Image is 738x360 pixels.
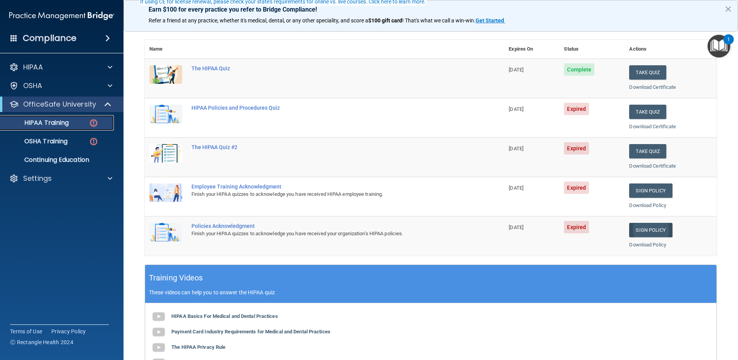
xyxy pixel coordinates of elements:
p: Continuing Education [5,156,110,164]
h5: Training Videos [149,271,203,285]
div: Finish your HIPAA quizzes to acknowledge you have received HIPAA employee training. [191,190,465,199]
a: HIPAA [9,63,112,72]
a: Download Policy [629,242,666,248]
th: Name [145,40,187,59]
span: [DATE] [509,106,523,112]
h4: Compliance [23,33,76,44]
p: HIPAA Training [5,119,69,127]
a: Privacy Policy [51,328,86,335]
img: gray_youtube_icon.38fcd6cc.png [151,324,166,340]
a: OSHA [9,81,112,90]
span: [DATE] [509,185,523,191]
span: Ⓒ Rectangle Health 2024 [10,338,73,346]
div: Finish your HIPAA quizzes to acknowledge you have received your organization’s HIPAA policies. [191,229,465,238]
div: HIPAA Policies and Procedures Quiz [191,105,465,111]
img: gray_youtube_icon.38fcd6cc.png [151,340,166,355]
th: Status [559,40,625,59]
span: [DATE] [509,146,523,151]
img: PMB logo [9,8,114,24]
p: Settings [23,174,52,183]
a: Get Started [476,17,505,24]
button: Take Quiz [629,144,666,158]
th: Expires On [504,40,559,59]
p: OSHA Training [5,138,68,145]
button: Take Quiz [629,65,666,80]
b: The HIPAA Privacy Rule [171,344,225,350]
a: OfficeSafe University [9,100,112,109]
b: Payment Card Industry Requirements for Medical and Dental Practices [171,329,330,335]
p: OfficeSafe University [23,100,96,109]
span: Expired [564,221,589,233]
strong: $100 gift card [368,17,402,24]
strong: Get Started [476,17,504,24]
span: Expired [564,103,589,115]
th: Actions [625,40,717,59]
div: 1 [727,39,730,49]
a: Settings [9,174,112,183]
div: Policies Acknowledgment [191,223,465,229]
img: danger-circle.6113f641.png [89,137,98,146]
button: Take Quiz [629,105,666,119]
span: Expired [564,142,589,155]
span: Complete [564,63,594,76]
p: HIPAA [23,63,43,72]
a: Sign Policy [629,183,672,198]
a: Download Certificate [629,124,676,129]
button: Close [724,3,732,15]
div: The HIPAA Quiz #2 [191,144,465,150]
button: Open Resource Center, 1 new notification [708,35,730,58]
img: gray_youtube_icon.38fcd6cc.png [151,309,166,324]
span: [DATE] [509,67,523,73]
a: Terms of Use [10,328,42,335]
a: Download Certificate [629,84,676,90]
a: Download Policy [629,202,666,208]
a: Download Certificate [629,163,676,169]
span: ! That's what we call a win-win. [402,17,476,24]
span: Expired [564,182,589,194]
div: Employee Training Acknowledgment [191,183,465,190]
b: HIPAA Basics For Medical and Dental Practices [171,313,278,319]
span: [DATE] [509,224,523,230]
a: Sign Policy [629,223,672,237]
p: OSHA [23,81,42,90]
img: danger-circle.6113f641.png [89,118,98,128]
div: The HIPAA Quiz [191,65,465,71]
span: Refer a friend at any practice, whether it's medical, dental, or any other speciality, and score a [149,17,368,24]
p: Earn $100 for every practice you refer to Bridge Compliance! [149,6,713,13]
p: These videos can help you to answer the HIPAA quiz [149,289,713,295]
